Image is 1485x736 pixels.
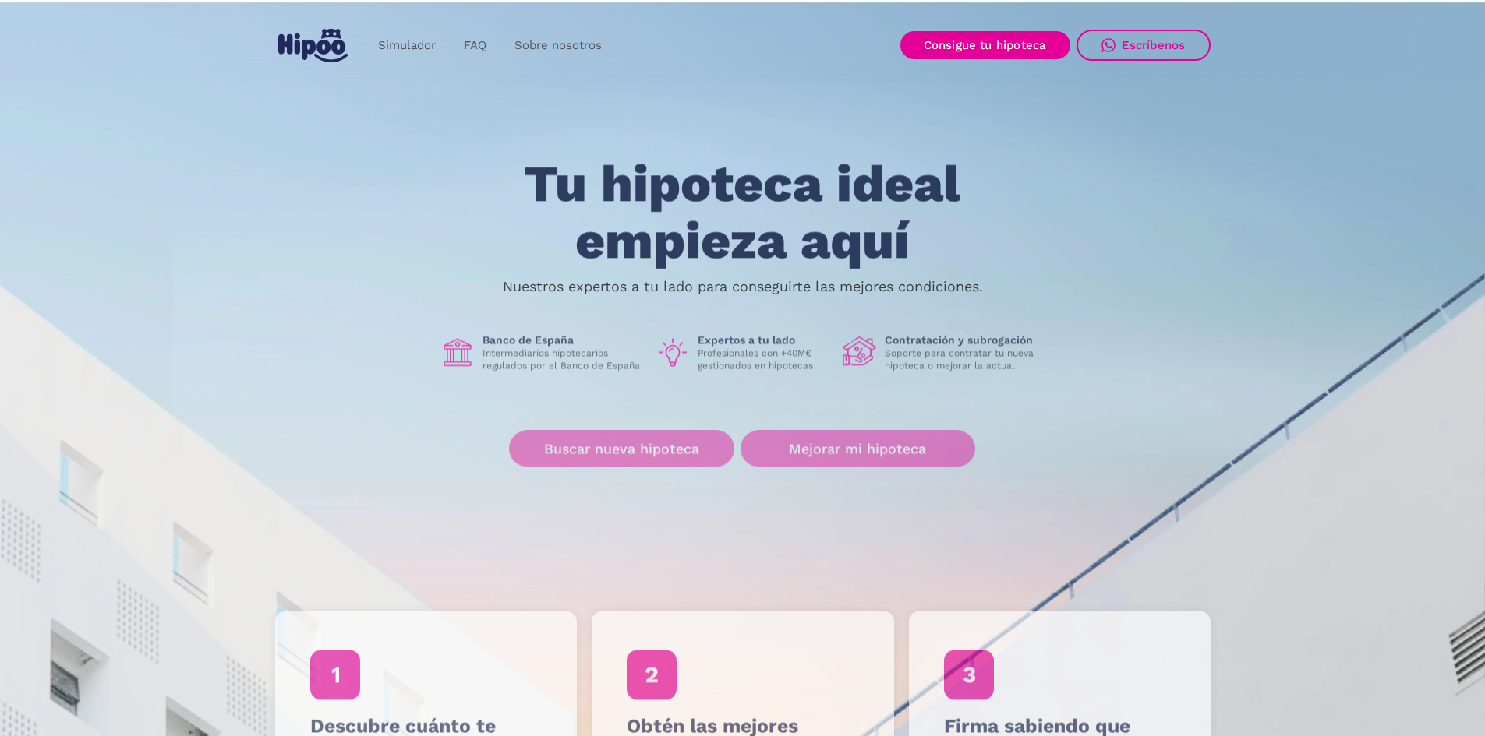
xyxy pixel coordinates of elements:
h1: Expertos a tu lado [698,333,830,347]
a: Consigue tu hipoteca [900,31,1070,59]
a: Sobre nosotros [500,30,616,61]
p: Nuestros expertos a tu lado para conseguirte las mejores condiciones. [503,280,983,293]
p: Intermediarios hipotecarios regulados por el Banco de España [483,347,643,372]
a: Buscar nueva hipoteca [509,431,734,467]
h1: Contratación y subrogación [885,333,1045,347]
a: FAQ [450,30,500,61]
a: Simulador [364,30,450,61]
a: Escríbenos [1077,30,1211,61]
a: home [275,23,352,69]
div: Escríbenos [1122,38,1186,52]
h1: Tu hipoteca ideal empieza aquí [447,157,1038,269]
h1: Banco de España [483,333,643,347]
p: Profesionales con +40M€ gestionados en hipotecas [698,347,830,372]
p: Soporte para contratar tu nueva hipoteca o mejorar la actual [885,347,1045,372]
a: Mejorar mi hipoteca [741,431,975,467]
